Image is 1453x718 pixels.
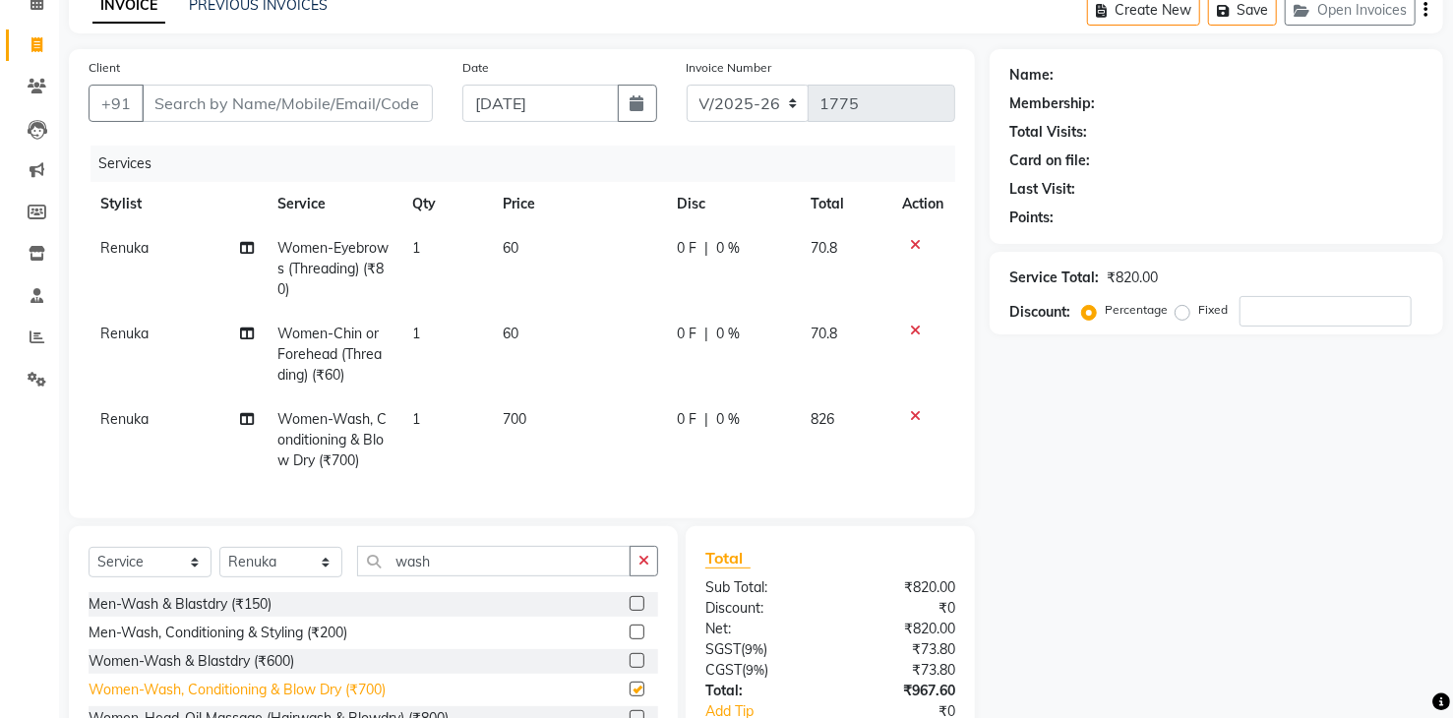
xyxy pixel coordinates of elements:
[705,661,742,679] span: CGST
[830,639,970,660] div: ₹73.80
[266,182,401,226] th: Service
[100,325,149,342] span: Renuka
[89,182,266,226] th: Stylist
[704,324,708,344] span: |
[704,238,708,259] span: |
[412,239,420,257] span: 1
[89,85,144,122] button: +91
[830,681,970,701] div: ₹967.60
[503,325,518,342] span: 60
[746,662,764,678] span: 9%
[89,59,120,77] label: Client
[89,651,294,672] div: Women-Wash & Blastdry (₹600)
[811,325,837,342] span: 70.8
[277,239,389,298] span: Women-Eyebrows (Threading) (₹80)
[142,85,433,122] input: Search by Name/Mobile/Email/Code
[705,640,741,658] span: SGST
[1009,122,1087,143] div: Total Visits:
[799,182,890,226] th: Total
[665,182,799,226] th: Disc
[704,409,708,430] span: |
[716,324,740,344] span: 0 %
[400,182,491,226] th: Qty
[100,410,149,428] span: Renuka
[462,59,489,77] label: Date
[1105,301,1168,319] label: Percentage
[412,325,420,342] span: 1
[811,239,837,257] span: 70.8
[691,639,830,660] div: ( )
[277,410,387,469] span: Women-Wash, Conditioning & Blow Dry (₹700)
[890,182,955,226] th: Action
[1009,268,1099,288] div: Service Total:
[705,548,751,568] span: Total
[811,410,834,428] span: 826
[691,681,830,701] div: Total:
[503,239,518,257] span: 60
[91,146,970,182] div: Services
[1009,302,1070,323] div: Discount:
[89,623,347,643] div: Men-Wash, Conditioning & Styling (₹200)
[1107,268,1158,288] div: ₹820.00
[677,238,696,259] span: 0 F
[691,660,830,681] div: ( )
[677,409,696,430] span: 0 F
[412,410,420,428] span: 1
[1198,301,1228,319] label: Fixed
[716,238,740,259] span: 0 %
[1009,208,1054,228] div: Points:
[1009,65,1054,86] div: Name:
[357,546,631,576] input: Search or Scan
[100,239,149,257] span: Renuka
[830,660,970,681] div: ₹73.80
[89,594,272,615] div: Men-Wash & Blastdry (₹150)
[691,619,830,639] div: Net:
[830,619,970,639] div: ₹820.00
[691,577,830,598] div: Sub Total:
[830,598,970,619] div: ₹0
[1009,150,1090,171] div: Card on file:
[677,324,696,344] span: 0 F
[1009,179,1075,200] div: Last Visit:
[830,577,970,598] div: ₹820.00
[89,680,386,700] div: Women-Wash, Conditioning & Blow Dry (₹700)
[691,598,830,619] div: Discount:
[491,182,665,226] th: Price
[277,325,382,384] span: Women-Chin or Forehead (Threading) (₹60)
[716,409,740,430] span: 0 %
[745,641,763,657] span: 9%
[503,410,526,428] span: 700
[1009,93,1095,114] div: Membership:
[687,59,772,77] label: Invoice Number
